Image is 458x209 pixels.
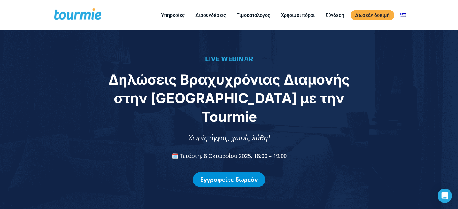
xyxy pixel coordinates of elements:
[172,152,287,159] span: 🗓️ Τετάρτη, 8 Οκτωβρίου 2025, 18:00 – 19:00
[276,11,319,19] a: Χρήσιμοι πόροι
[232,11,275,19] a: Τιμοκατάλογος
[205,55,253,63] span: LIVE WEBINAR
[321,11,349,19] a: Σύνδεση
[351,10,394,20] a: Δωρεάν δοκιμή
[188,133,270,143] span: Χωρίς άγχος, χωρίς λάθη!
[108,71,350,125] span: Δηλώσεις Βραχυχρόνιας Διαμονής στην [GEOGRAPHIC_DATA] με την Tourmie
[131,24,155,31] span: Τηλέφωνο
[157,11,189,19] a: Υπηρεσίες
[191,11,230,19] a: Διασυνδέσεις
[438,189,452,203] div: Open Intercom Messenger
[193,172,265,187] a: Εγγραφείτε δωρεάν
